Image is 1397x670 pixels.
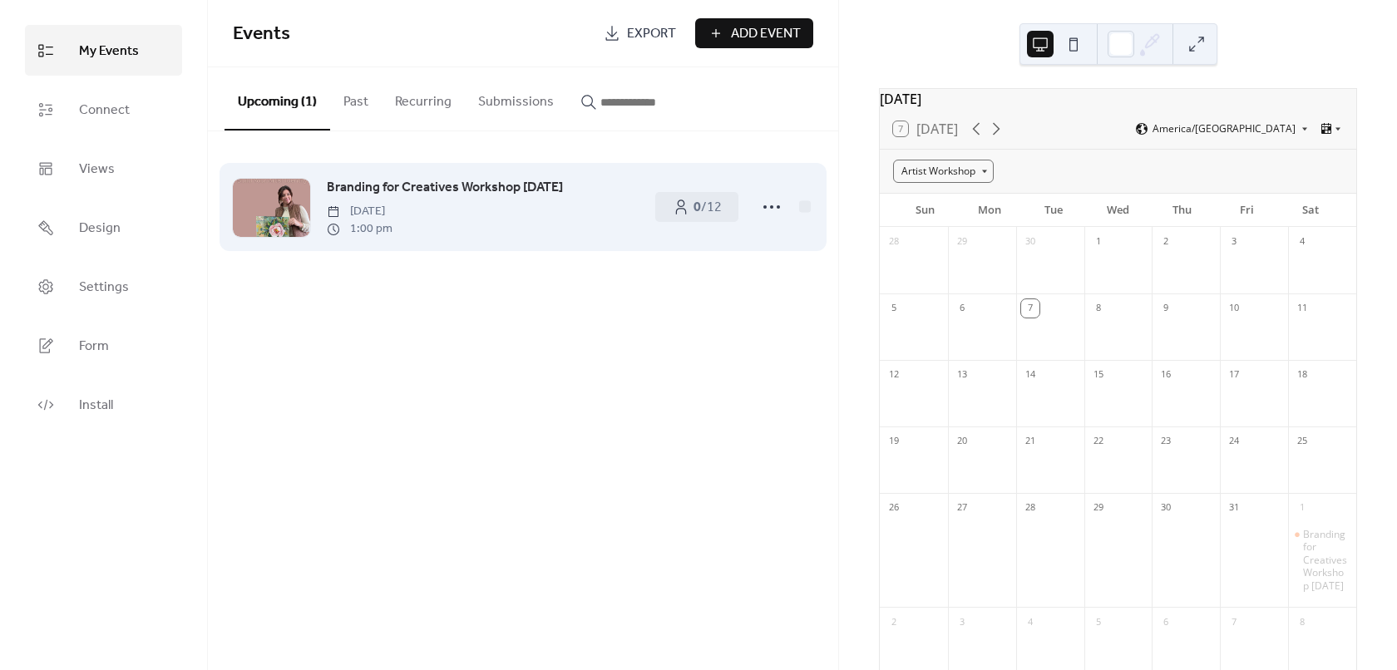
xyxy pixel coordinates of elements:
[1089,233,1108,251] div: 1
[880,89,1356,109] div: [DATE]
[1157,366,1175,384] div: 16
[627,24,676,44] span: Export
[1022,194,1086,227] div: Tue
[25,379,182,430] a: Install
[1089,499,1108,517] div: 29
[591,18,689,48] a: Export
[1293,613,1311,631] div: 8
[1089,366,1108,384] div: 15
[327,178,563,198] span: Branding for Creatives Workshop [DATE]
[327,177,563,199] a: Branding for Creatives Workshop [DATE]
[695,18,813,48] button: Add Event
[1021,366,1039,384] div: 14
[1150,194,1214,227] div: Thu
[1225,299,1243,318] div: 10
[1225,613,1243,631] div: 7
[1021,613,1039,631] div: 4
[1293,233,1311,251] div: 4
[885,613,903,631] div: 2
[1157,499,1175,517] div: 30
[1279,194,1343,227] div: Sat
[382,67,465,129] button: Recurring
[1021,432,1039,451] div: 21
[327,203,392,220] span: [DATE]
[1225,366,1243,384] div: 17
[1214,194,1278,227] div: Fri
[25,202,182,253] a: Design
[79,333,109,359] span: Form
[79,156,115,182] span: Views
[1225,432,1243,451] div: 24
[1157,432,1175,451] div: 23
[79,215,121,241] span: Design
[893,194,957,227] div: Sun
[79,392,113,418] span: Install
[885,366,903,384] div: 12
[1157,299,1175,318] div: 9
[25,84,182,135] a: Connect
[953,499,971,517] div: 27
[1225,499,1243,517] div: 31
[1089,613,1108,631] div: 5
[655,192,738,222] a: 0/12
[79,274,129,300] span: Settings
[953,233,971,251] div: 29
[1089,432,1108,451] div: 22
[953,432,971,451] div: 20
[957,194,1021,227] div: Mon
[327,220,392,238] span: 1:00 pm
[1089,299,1108,318] div: 8
[79,38,139,64] span: My Events
[953,613,971,631] div: 3
[25,143,182,194] a: Views
[79,97,130,123] span: Connect
[1021,233,1039,251] div: 30
[1153,124,1296,134] span: America/[GEOGRAPHIC_DATA]
[885,299,903,318] div: 5
[1288,528,1356,593] div: Branding for Creatives Workshop November 1
[694,195,701,220] b: 0
[1303,528,1350,593] div: Branding for Creatives Workshop [DATE]
[953,366,971,384] div: 13
[465,67,567,129] button: Submissions
[25,320,182,371] a: Form
[1021,299,1039,318] div: 7
[225,67,330,131] button: Upcoming (1)
[25,261,182,312] a: Settings
[885,432,903,451] div: 19
[1021,499,1039,517] div: 28
[885,233,903,251] div: 28
[885,499,903,517] div: 26
[1157,613,1175,631] div: 6
[233,16,290,52] span: Events
[1225,233,1243,251] div: 3
[330,67,382,129] button: Past
[1293,432,1311,451] div: 25
[731,24,801,44] span: Add Event
[1293,366,1311,384] div: 18
[1293,499,1311,517] div: 1
[953,299,971,318] div: 6
[1293,299,1311,318] div: 11
[694,198,722,218] span: / 12
[1157,233,1175,251] div: 2
[1086,194,1150,227] div: Wed
[25,25,182,76] a: My Events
